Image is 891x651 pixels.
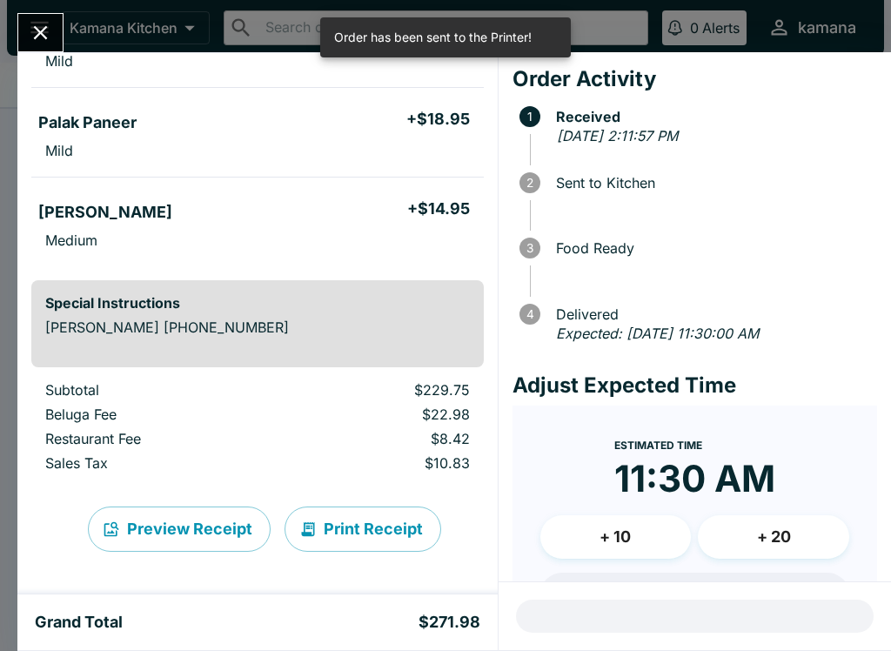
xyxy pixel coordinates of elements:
span: Received [547,109,877,124]
h5: Grand Total [35,612,123,633]
p: Subtotal [45,381,260,399]
span: Sent to Kitchen [547,175,877,191]
h4: Adjust Expected Time [512,372,877,399]
button: + 10 [540,515,692,559]
span: Estimated Time [614,439,702,452]
text: 2 [526,176,533,190]
span: Food Ready [547,240,877,256]
p: Sales Tax [45,454,260,472]
button: Close [18,14,63,51]
p: Mild [45,52,73,70]
em: [DATE] 2:11:57 PM [557,127,678,144]
div: Order has been sent to the Printer! [334,23,532,52]
text: 1 [527,110,533,124]
p: $8.42 [288,430,470,447]
button: Preview Receipt [88,507,271,552]
h5: + $18.95 [406,109,470,130]
table: orders table [31,381,484,479]
h5: Palak Paneer [38,112,137,133]
p: Restaurant Fee [45,430,260,447]
p: Beluga Fee [45,406,260,423]
text: 4 [526,307,533,321]
text: 3 [526,241,533,255]
p: $22.98 [288,406,470,423]
h6: Special Instructions [45,294,470,312]
button: Print Receipt [285,507,441,552]
button: + 20 [698,515,849,559]
time: 11:30 AM [614,456,775,501]
h5: + $14.95 [407,198,470,219]
h5: $271.98 [419,612,480,633]
p: Medium [45,232,97,249]
p: [PERSON_NAME] [PHONE_NUMBER] [45,319,470,336]
p: $229.75 [288,381,470,399]
span: Delivered [547,306,877,322]
h4: Order Activity [512,66,877,92]
em: Expected: [DATE] 11:30:00 AM [556,325,759,342]
h5: [PERSON_NAME] [38,202,172,223]
p: $10.83 [288,454,470,472]
p: Mild [45,142,73,159]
